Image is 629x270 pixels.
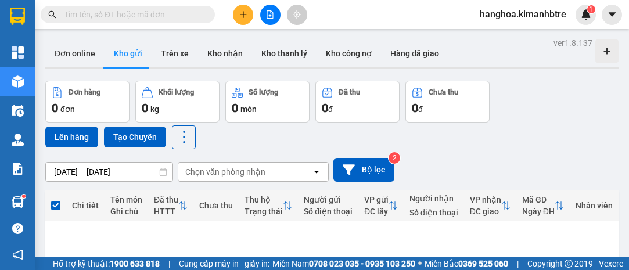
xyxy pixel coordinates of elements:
button: Kho nhận [198,39,252,67]
span: aim [293,10,301,19]
div: Số lượng [249,88,278,96]
span: ⚪️ [418,261,422,266]
th: Toggle SortBy [148,190,193,221]
div: Ghi chú [110,207,142,216]
button: Kho công nợ [317,39,381,67]
button: Chưa thu0đ [405,81,490,123]
button: file-add [260,5,281,25]
div: Đã thu [339,88,360,96]
button: Bộ lọc [333,158,394,182]
span: | [517,257,519,270]
strong: 0369 525 060 [458,259,508,268]
span: Hỗ trợ kỹ thuật: [53,257,160,270]
span: kg [150,105,159,114]
input: Tìm tên, số ĐT hoặc mã đơn [64,8,201,21]
sup: 1 [587,5,595,13]
span: file-add [266,10,274,19]
div: Khối lượng [159,88,194,96]
div: Đã thu [154,195,178,204]
button: Khối lượng0kg [135,81,220,123]
button: Trên xe [152,39,198,67]
span: plus [239,10,247,19]
button: Kho thanh lý [252,39,317,67]
div: VP gửi [364,195,389,204]
span: 0 [322,101,328,115]
div: Mã GD [522,195,555,204]
button: Đơn online [45,39,105,67]
sup: 1 [22,195,26,198]
span: đ [418,105,423,114]
img: solution-icon [12,163,24,175]
div: Số điện thoại [409,208,458,217]
div: ĐC giao [470,207,501,216]
div: Chọn văn phòng nhận [185,166,265,178]
img: warehouse-icon [12,75,24,88]
span: 1 [589,5,593,13]
div: Chưa thu [199,201,233,210]
div: Số điện thoại [304,207,353,216]
strong: 0708 023 035 - 0935 103 250 [309,259,415,268]
div: Chi tiết [72,201,99,210]
div: Ngày ĐH [522,207,555,216]
button: Đơn hàng0đơn [45,81,130,123]
img: dashboard-icon [12,46,24,59]
div: Tên món [110,195,142,204]
button: Lên hàng [45,127,98,147]
button: Đã thu0đ [315,81,400,123]
button: Kho gửi [105,39,152,67]
span: question-circle [12,223,23,234]
span: 0 [52,101,58,115]
button: Hàng đã giao [381,39,448,67]
th: Toggle SortBy [239,190,298,221]
span: copyright [565,260,573,268]
div: Thu hộ [245,195,283,204]
div: Đơn hàng [69,88,100,96]
button: caret-down [602,5,622,25]
div: VP nhận [470,195,501,204]
span: Cung cấp máy in - giấy in: [179,257,269,270]
th: Toggle SortBy [464,190,516,221]
span: đ [328,105,333,114]
div: HTTT [154,207,178,216]
img: warehouse-icon [12,105,24,117]
span: search [48,10,56,19]
button: Số lượng0món [225,81,310,123]
div: Người nhận [409,194,458,203]
div: Nhân viên [576,201,613,210]
strong: 1900 633 818 [110,259,160,268]
img: warehouse-icon [12,196,24,208]
span: Miền Bắc [425,257,508,270]
th: Toggle SortBy [516,190,570,221]
span: Miền Nam [272,257,415,270]
div: Người gửi [304,195,353,204]
span: món [240,105,257,114]
div: Tạo kho hàng mới [595,39,619,63]
img: logo-vxr [10,8,25,25]
span: 0 [232,101,238,115]
div: Chưa thu [429,88,458,96]
button: Tạo Chuyến [104,127,166,147]
div: ĐC lấy [364,207,389,216]
span: 0 [142,101,148,115]
img: warehouse-icon [12,134,24,146]
svg: open [312,167,321,177]
span: | [168,257,170,270]
button: plus [233,5,253,25]
sup: 2 [389,152,400,164]
span: hanghoa.kimanhbtre [470,7,576,21]
input: Select a date range. [46,163,172,181]
span: đơn [60,105,75,114]
img: icon-new-feature [581,9,591,20]
span: 0 [412,101,418,115]
button: aim [287,5,307,25]
th: Toggle SortBy [358,190,404,221]
span: notification [12,249,23,260]
span: caret-down [607,9,617,20]
div: Trạng thái [245,207,283,216]
div: ver 1.8.137 [553,37,592,49]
